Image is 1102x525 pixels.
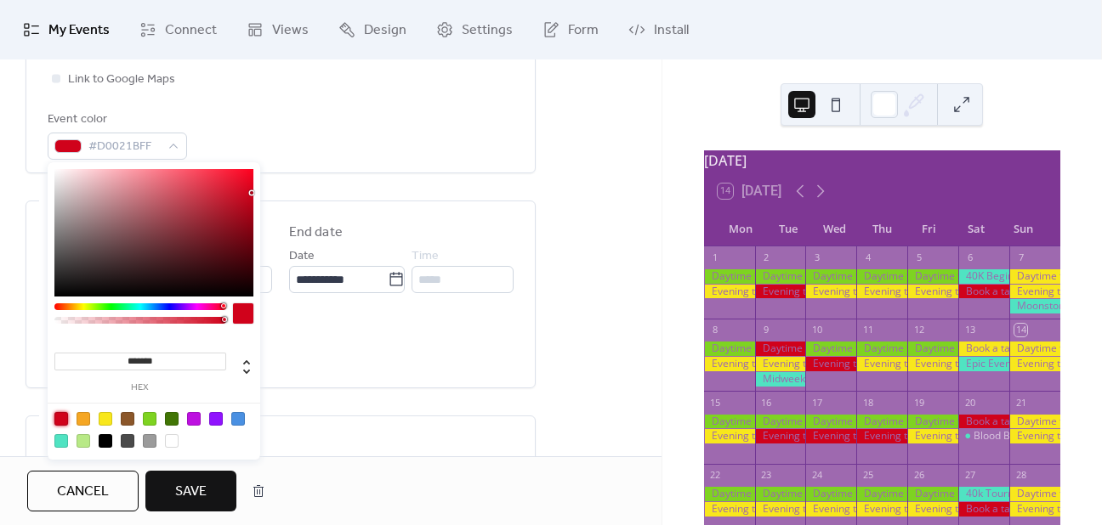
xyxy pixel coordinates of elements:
div: #417505 [165,412,179,426]
div: Daytime table [704,342,755,356]
div: #F5A623 [77,412,90,426]
div: #F8E71C [99,412,112,426]
div: Evening table [1009,502,1060,517]
div: 7 [1014,251,1027,264]
div: Daytime table [755,415,806,429]
span: Link to Google Maps [68,70,175,90]
div: Evening table [856,285,907,299]
div: 40K Beginners Tournament [958,269,1009,284]
div: Daytime table [704,269,755,284]
div: Daytime table [805,269,856,284]
div: Daytime table [1009,342,1060,356]
div: #FFFFFF [165,434,179,448]
div: 28 [1014,469,1027,482]
span: Form [568,20,599,41]
div: Evening table [907,285,958,299]
div: Daytime table [704,415,755,429]
div: 9 [760,324,773,336]
div: Evening table [1009,285,1060,299]
div: Evening table [907,502,958,517]
span: Connect [165,20,217,41]
div: #BD10E0 [187,412,201,426]
a: Connect [127,7,230,53]
div: Sat [952,212,999,246]
div: #7ED321 [143,412,156,426]
div: Daytime table [907,269,958,284]
div: #B8E986 [77,434,90,448]
div: Evening table [805,285,856,299]
span: #D0021BFF [88,137,160,157]
div: Daytime table [805,415,856,429]
span: Cancel [57,482,109,502]
div: 16 [760,396,773,409]
div: Evening table [856,357,907,371]
a: My Events [10,7,122,53]
div: 10 [810,324,823,336]
div: 12 [912,324,925,336]
a: Design [326,7,419,53]
div: [DATE] [704,150,1060,171]
div: Daytime table [755,487,806,501]
div: 3 [810,251,823,264]
div: 27 [963,469,976,482]
div: 13 [963,324,976,336]
div: Daytime table [1009,487,1060,501]
div: Daytime table [907,487,958,501]
div: Event color [48,110,184,130]
div: 19 [912,396,925,409]
div: Epic Event [958,357,1009,371]
div: 14 [1014,324,1027,336]
div: Book a table [958,285,1009,299]
div: 11 [861,324,874,336]
div: Evening table [856,502,907,517]
div: Daytime table [856,415,907,429]
div: 25 [861,469,874,482]
div: Daytime table [1009,269,1060,284]
div: Daytime table [1009,415,1060,429]
div: 17 [810,396,823,409]
div: Evening table [755,502,806,517]
div: Blood Bowl Tournament [958,429,1009,443]
div: Book a table [958,342,1009,356]
div: Evening table [856,429,907,443]
div: Evening table [755,429,806,443]
div: Sun [1000,212,1047,246]
div: Mon [718,212,764,246]
div: Evening table [907,429,958,443]
div: Daytime table [805,342,856,356]
a: Views [234,7,321,53]
div: Daytime table [856,269,907,284]
div: Daytime table [704,487,755,501]
div: End date [289,223,343,243]
button: Cancel [27,471,139,511]
div: Daytime table [907,415,958,429]
a: Install [616,7,702,53]
span: Install [654,20,689,41]
div: 26 [912,469,925,482]
div: Evening table [704,502,755,517]
div: #D0021B [54,412,68,426]
div: Evening table [755,357,806,371]
div: Evening table [805,357,856,371]
div: Evening table [805,429,856,443]
div: 8 [709,324,722,336]
div: #50E3C2 [54,434,68,448]
div: 24 [810,469,823,482]
span: Time [412,246,439,267]
div: Midweek Masters [755,372,806,387]
div: #000000 [99,434,112,448]
div: Evening table [755,285,806,299]
div: #4A4A4A [121,434,134,448]
div: Fri [906,212,952,246]
button: Save [145,471,236,511]
div: 21 [1014,396,1027,409]
div: Daytime table [755,342,806,356]
div: 23 [760,469,773,482]
div: 6 [963,251,976,264]
div: Thu [859,212,906,246]
div: Daytime table [755,269,806,284]
div: 20 [963,396,976,409]
div: Book a table [958,502,1009,517]
div: 40k Tournament [958,487,1009,501]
